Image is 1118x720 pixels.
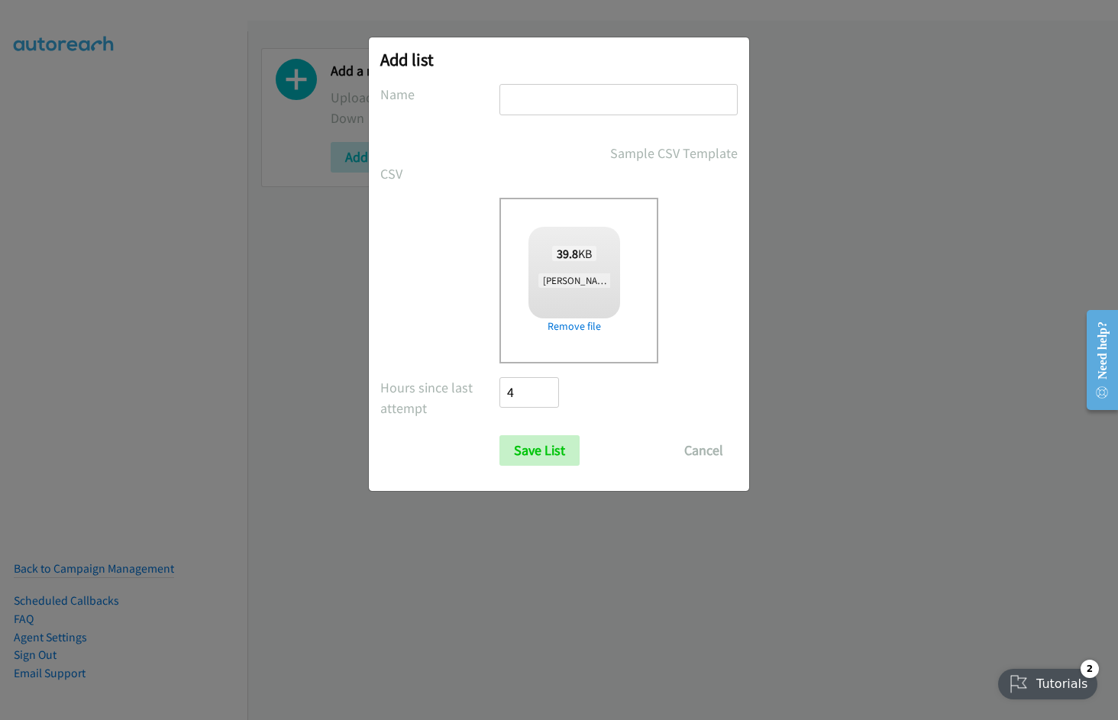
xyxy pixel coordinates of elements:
button: Cancel [670,435,738,466]
iframe: Checklist [989,654,1107,709]
a: Sample CSV Template [610,143,738,163]
h2: Add list [380,49,738,70]
input: Save List [499,435,580,466]
a: Remove file [528,318,620,334]
strong: 39.8 [557,246,578,261]
iframe: Resource Center [1074,299,1118,421]
span: [PERSON_NAME] + Cisco Q1FY26 APJC [GEOGRAPHIC_DATA]csv [538,273,803,288]
span: KB [552,246,597,261]
label: Hours since last attempt [380,377,499,418]
label: Name [380,84,499,105]
label: CSV [380,163,499,184]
